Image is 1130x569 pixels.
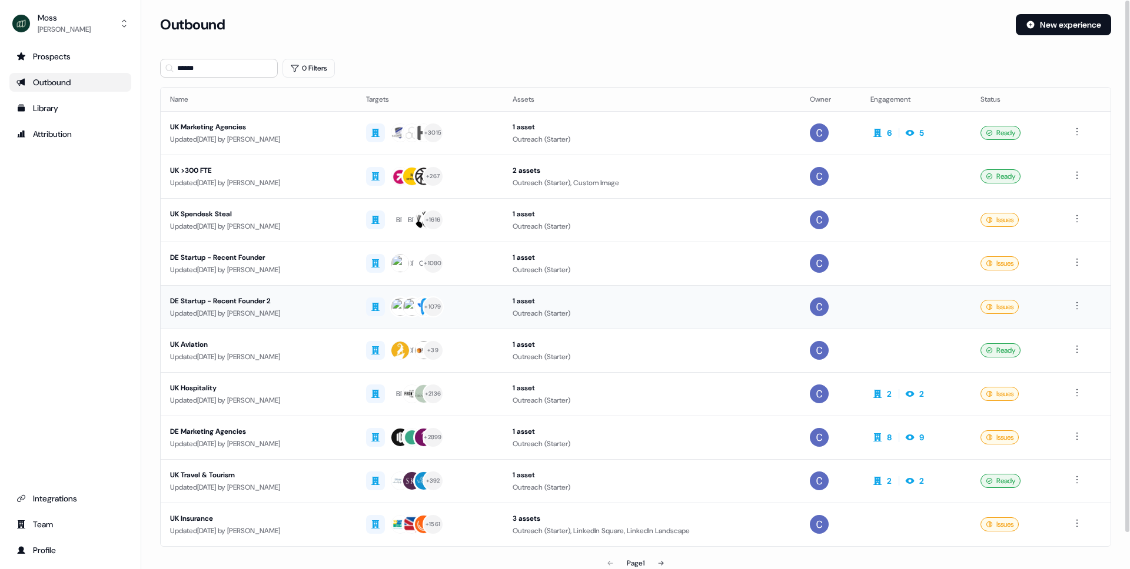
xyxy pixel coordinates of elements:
div: UK Marketing Agencies [170,121,347,133]
div: 6 [887,127,892,139]
div: Moss [38,12,91,24]
a: Go to attribution [9,125,131,143]
div: 2 [887,475,892,487]
div: [PERSON_NAME] [38,24,91,35]
div: + 1080 [424,258,441,269]
div: 1 asset [513,295,792,307]
div: Issues [981,517,1019,531]
div: 1 asset [513,252,792,263]
div: 1 asset [513,121,792,133]
div: + 2899 [424,432,441,443]
img: Catherine [810,123,829,142]
div: Updated [DATE] by [PERSON_NAME] [170,481,347,493]
button: 0 Filters [282,59,335,78]
div: 2 [919,388,924,400]
a: Go to outbound experience [9,73,131,92]
div: Updated [DATE] by [PERSON_NAME] [170,525,347,537]
img: Catherine [810,384,829,403]
div: DE Startup - Recent Founder [170,252,347,263]
div: Library [16,102,124,114]
img: Catherine [810,210,829,229]
div: Issues [981,213,1019,227]
div: Ready [981,343,1021,357]
div: + 1616 [426,215,440,225]
div: Outreach (Starter) [513,133,792,145]
div: + 267 [426,171,440,182]
div: Updated [DATE] by [PERSON_NAME] [170,177,347,189]
div: Issues [981,430,1019,444]
div: UK Aviation [170,339,347,350]
div: 1 asset [513,469,792,481]
div: Outreach (Starter), LinkedIn Square, LinkedIn Landscape [513,525,792,537]
div: UK >300 FTE [170,165,347,176]
div: + 392 [426,476,440,486]
div: Issues [981,256,1019,270]
div: Outreach (Starter) [513,264,792,276]
div: + 3015 [424,128,441,138]
div: Ready [981,126,1021,140]
div: UK Spendesk Steal [170,208,347,220]
img: Catherine [810,254,829,273]
a: Go to integrations [9,489,131,508]
div: 1 asset [513,382,792,394]
div: Outbound [16,76,124,88]
div: Outreach (Starter) [513,438,792,450]
div: Attribution [16,128,124,140]
button: Moss[PERSON_NAME] [9,9,131,38]
div: UK Insurance [170,513,347,524]
div: Outreach (Starter) [513,394,792,406]
div: 2 [887,388,892,400]
div: Updated [DATE] by [PERSON_NAME] [170,133,347,145]
th: Owner [800,88,861,111]
img: Catherine [810,341,829,360]
div: BR [396,388,404,400]
h3: Outbound [160,16,225,34]
div: Issues [981,300,1019,314]
div: 1 asset [513,339,792,350]
div: DE Startup - Recent Founder 2 [170,295,347,307]
div: UK Hospitality [170,382,347,394]
div: Outreach (Starter), Custom Image [513,177,792,189]
div: Updated [DATE] by [PERSON_NAME] [170,351,347,363]
div: Updated [DATE] by [PERSON_NAME] [170,438,347,450]
div: 2 assets [513,165,792,176]
div: 9 [919,431,924,443]
div: BR [408,344,416,356]
div: Issues [981,387,1019,401]
th: Targets [357,88,503,111]
div: 2 [919,475,924,487]
div: + 1561 [426,519,440,530]
div: + 1079 [424,302,441,312]
div: Outreach (Starter) [513,307,792,319]
th: Status [971,88,1061,111]
div: Integrations [16,493,124,504]
div: 1 asset [513,208,792,220]
img: Catherine [810,297,829,316]
th: Assets [503,88,801,111]
div: + 39 [427,345,438,356]
div: BR [408,214,416,226]
img: Catherine [810,428,829,447]
div: Updated [DATE] by [PERSON_NAME] [170,394,347,406]
div: BR [396,214,404,226]
div: Ready [981,169,1021,183]
div: Outreach (Starter) [513,481,792,493]
th: Engagement [861,88,971,111]
a: Go to prospects [9,47,131,66]
div: CL [419,257,428,269]
div: + 2136 [425,389,441,399]
th: Name [161,88,357,111]
a: Go to profile [9,541,131,560]
a: Go to templates [9,99,131,118]
div: Outreach (Starter) [513,351,792,363]
div: 1 asset [513,426,792,437]
div: 8 [887,431,892,443]
img: Catherine [810,471,829,490]
div: Ready [981,474,1021,488]
div: BR [408,257,416,269]
img: Catherine [810,167,829,186]
a: Go to team [9,515,131,534]
div: Prospects [16,51,124,62]
div: Outreach (Starter) [513,220,792,232]
div: Updated [DATE] by [PERSON_NAME] [170,220,347,232]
